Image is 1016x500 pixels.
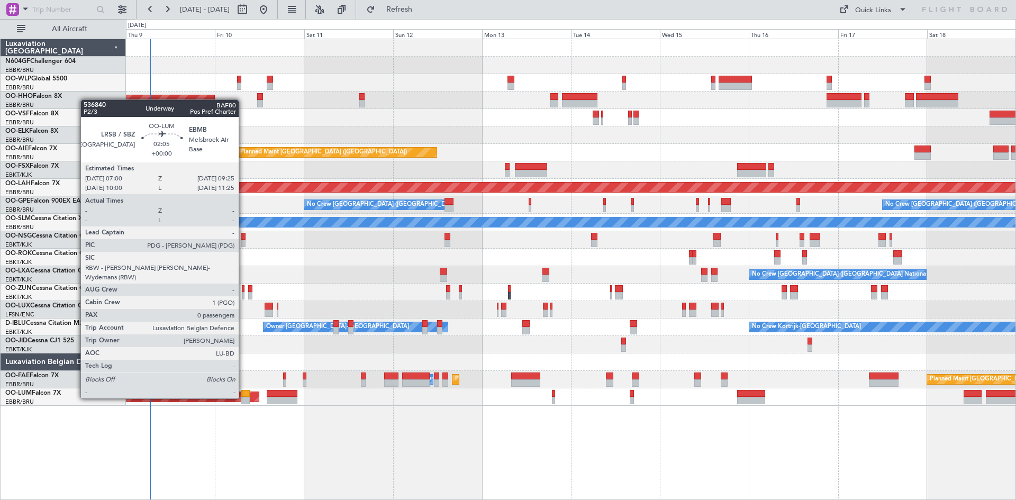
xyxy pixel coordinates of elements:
a: EBBR/BRU [5,398,34,406]
div: Sat 18 [927,29,1016,39]
span: N604GF [5,58,30,65]
span: OO-LAH [5,180,31,187]
span: OO-NSG [5,233,32,239]
a: EBBR/BRU [5,119,34,126]
a: EBKT/KJK [5,258,32,266]
div: Fri 17 [838,29,927,39]
div: Sat 11 [304,29,393,39]
div: Fri 10 [215,29,304,39]
span: OO-LUM [5,390,32,396]
div: Owner [GEOGRAPHIC_DATA]-[GEOGRAPHIC_DATA] [266,319,409,335]
a: EBKT/KJK [5,346,32,353]
span: OO-FAE [5,372,30,379]
a: EBKT/KJK [5,171,32,179]
a: OO-GPEFalcon 900EX EASy II [5,198,93,204]
div: No Crew Kortrijk-[GEOGRAPHIC_DATA] [752,319,861,335]
span: [DATE] - [DATE] [180,5,230,14]
a: OO-FAEFalcon 7X [5,372,59,379]
div: Sun 12 [393,29,482,39]
a: OO-WLPGlobal 5500 [5,76,67,82]
button: Refresh [361,1,425,18]
div: Planned Maint Kortrijk-[GEOGRAPHIC_DATA] [177,162,300,178]
a: EBBR/BRU [5,84,34,92]
span: OO-LXA [5,268,30,274]
input: Trip Number [32,2,93,17]
a: OO-VSFFalcon 8X [5,111,59,117]
div: [DATE] [128,21,146,30]
span: D-IBLU [5,320,26,326]
a: EBBR/BRU [5,153,34,161]
span: OO-LUX [5,303,30,309]
a: EBBR/BRU [5,206,34,214]
a: LFSN/ENC [5,311,34,319]
span: Refresh [377,6,422,13]
button: All Aircraft [12,21,115,38]
a: EBBR/BRU [5,223,34,231]
a: OO-ELKFalcon 8X [5,128,58,134]
a: OO-NSGCessna Citation CJ4 [5,233,90,239]
a: OO-ZUNCessna Citation CJ4 [5,285,90,292]
span: All Aircraft [28,25,112,33]
a: EBBR/BRU [5,101,34,109]
div: No Crew [GEOGRAPHIC_DATA] ([GEOGRAPHIC_DATA] National) [752,267,929,283]
div: Planned Maint [GEOGRAPHIC_DATA] ([GEOGRAPHIC_DATA]) [240,144,407,160]
span: OO-VSF [5,111,30,117]
span: OO-AIE [5,146,28,152]
a: OO-LXACessna Citation CJ4 [5,268,89,274]
div: Thu 9 [126,29,215,39]
a: OO-LUMFalcon 7X [5,390,61,396]
span: OO-JID [5,338,28,344]
a: D-IBLUCessna Citation M2 [5,320,83,326]
a: EBKT/KJK [5,328,32,336]
div: No Crew [GEOGRAPHIC_DATA] ([GEOGRAPHIC_DATA] National) [307,197,484,213]
a: OO-LUXCessna Citation CJ4 [5,303,89,309]
a: EBKT/KJK [5,293,32,301]
a: OO-FSXFalcon 7X [5,163,59,169]
a: EBBR/BRU [5,136,34,144]
a: EBKT/KJK [5,241,32,249]
div: Planned Maint Melsbroek Air Base [455,371,548,387]
span: OO-WLP [5,76,31,82]
a: EBBR/BRU [5,66,34,74]
a: OO-ROKCessna Citation CJ4 [5,250,90,257]
a: EBBR/BRU [5,188,34,196]
span: OO-SLM [5,215,31,222]
a: OO-JIDCessna CJ1 525 [5,338,74,344]
a: OO-SLMCessna Citation XLS [5,215,89,222]
div: Tue 14 [571,29,660,39]
span: OO-GPE [5,198,30,204]
div: Thu 16 [749,29,838,39]
div: Mon 13 [482,29,571,39]
span: OO-HHO [5,93,33,99]
span: OO-FSX [5,163,30,169]
span: OO-ELK [5,128,29,134]
a: OO-LAHFalcon 7X [5,180,60,187]
a: EBBR/BRU [5,380,34,388]
div: Quick Links [855,5,891,16]
div: Wed 15 [660,29,749,39]
a: OO-AIEFalcon 7X [5,146,57,152]
a: OO-HHOFalcon 8X [5,93,62,99]
button: Quick Links [834,1,912,18]
a: N604GFChallenger 604 [5,58,76,65]
span: OO-ROK [5,250,32,257]
a: EBKT/KJK [5,276,32,284]
span: OO-ZUN [5,285,32,292]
